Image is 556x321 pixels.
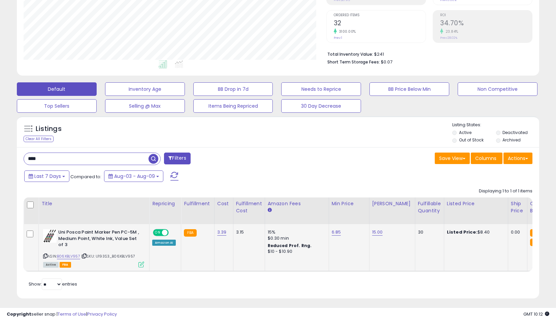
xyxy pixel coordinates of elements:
div: Fulfillable Quantity [418,200,441,214]
div: Fulfillment [184,200,211,207]
button: 30 Day Decrease [281,99,361,113]
div: Title [41,200,146,207]
span: Compared to: [70,173,101,180]
span: Show: entries [29,281,77,287]
span: OFF [168,230,178,236]
b: Reduced Prof. Rng. [268,243,312,248]
small: 23.84% [443,29,458,34]
div: $8.40 [447,229,503,235]
small: Prev: 28.02% [440,36,457,40]
div: $10 - $10.90 [268,249,324,255]
button: Actions [503,153,532,164]
span: ON [154,230,162,236]
button: Aug-03 - Aug-09 [104,170,163,182]
span: $0.07 [381,59,392,65]
label: Deactivated [502,130,528,135]
label: Archived [502,137,521,143]
button: Columns [471,153,502,164]
div: 3.15 [236,229,260,235]
div: Displaying 1 to 1 of 1 items [479,188,532,194]
button: Non Competitive [458,82,537,96]
div: Ship Price [511,200,524,214]
h5: Listings [36,124,62,134]
span: All listings currently available for purchase on Amazon [43,262,59,268]
small: FBA [530,229,543,237]
a: 3.39 [217,229,227,236]
div: Fulfillment Cost [236,200,262,214]
b: Listed Price: [447,229,478,235]
div: ASIN: [43,229,144,267]
b: Total Inventory Value: [327,51,373,57]
span: Ordered Items [334,14,426,17]
div: Cost [217,200,230,207]
b: Uni Posca Paint Marker Pen PC-5M , Medium Point, White Ink, Value Set of 3 [58,229,140,250]
div: Repricing [152,200,178,207]
button: Save View [435,153,470,164]
button: Items Being Repriced [193,99,273,113]
small: 3100.00% [337,29,356,34]
div: Clear All Filters [24,136,54,142]
a: 15.00 [372,229,383,236]
span: Aug-03 - Aug-09 [114,173,155,180]
strong: Copyright [7,311,31,317]
h2: 32 [334,19,426,28]
span: ROI [440,14,532,17]
div: Amazon AI [152,240,176,246]
label: Active [459,130,471,135]
button: BB Drop in 7d [193,82,273,96]
a: Terms of Use [58,311,86,317]
span: 2025-08-17 10:12 GMT [523,311,549,317]
button: Last 7 Days [24,170,69,182]
button: Default [17,82,97,96]
button: BB Price Below Min [369,82,449,96]
button: Needs to Reprice [281,82,361,96]
div: $0.30 min [268,235,324,241]
a: 6.85 [332,229,341,236]
button: Top Sellers [17,99,97,113]
div: Listed Price [447,200,505,207]
small: FBA [530,239,543,246]
img: 41EQqisHw0L._SL40_.jpg [43,229,57,243]
label: Out of Stock [459,137,484,143]
h2: 34.70% [440,19,532,28]
small: Amazon Fees. [268,207,272,213]
p: Listing States: [452,122,539,128]
div: 30 [418,229,439,235]
li: $241 [327,50,527,58]
a: Privacy Policy [87,311,117,317]
span: FBA [60,262,71,268]
div: 0.00 [511,229,522,235]
small: FBA [184,229,196,237]
button: Inventory Age [105,82,185,96]
span: | SKU: U193S3_B06XBLV957 [81,253,135,259]
div: 15% [268,229,324,235]
span: Columns [475,155,496,162]
b: Short Term Storage Fees: [327,59,380,65]
button: Filters [164,153,190,164]
div: Amazon Fees [268,200,326,207]
a: B06XBLV957 [57,253,80,259]
div: Min Price [332,200,366,207]
div: [PERSON_NAME] [372,200,412,207]
small: Prev: 1 [334,36,342,40]
button: Selling @ Max [105,99,185,113]
div: seller snap | | [7,311,117,318]
span: Last 7 Days [34,173,61,180]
